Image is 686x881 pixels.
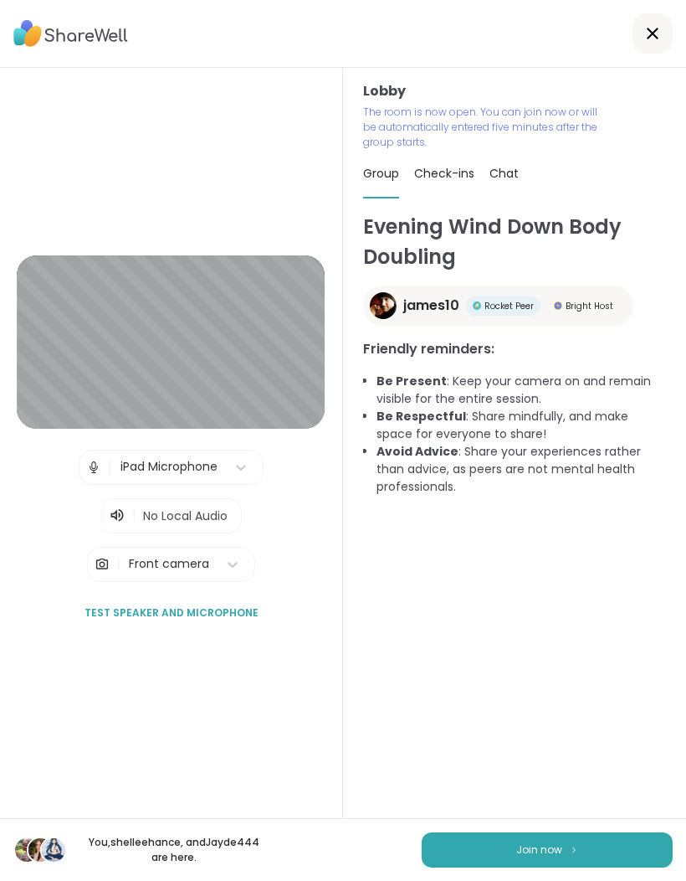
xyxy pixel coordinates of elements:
span: Chat [489,165,519,182]
img: ShareWell Logo [13,14,128,53]
img: nanny [15,838,38,862]
span: Bright Host [566,300,613,312]
b: Be Respectful [376,408,466,425]
b: Avoid Advice [376,443,458,460]
p: You, shelleehance , and Jayde444 are here. [80,835,268,865]
span: | [108,451,112,484]
img: Rocket Peer [473,301,481,310]
h3: Friendly reminders: [363,339,666,359]
span: Join now [516,842,562,858]
button: Join now [422,832,673,868]
li: : Share your experiences rather than advice, as peers are not mental health professionals. [376,443,666,496]
p: The room is now open. You can join now or will be automatically entered five minutes after the gr... [363,105,604,150]
img: Microphone [86,451,101,484]
span: | [116,548,120,581]
img: james10 [370,292,397,319]
span: Group [363,165,399,182]
div: iPad Microphone [120,458,218,476]
span: james10 [403,296,459,316]
img: shelleehance [28,838,52,862]
img: Jayde444 [42,838,65,862]
span: Test speaker and microphone [84,605,259,621]
li: : Keep your camera on and remain visible for the entire session. [376,373,666,408]
span: | [132,506,136,526]
li: : Share mindfully, and make space for everyone to share! [376,408,666,443]
img: Bright Host [554,301,562,310]
span: No Local Audio [143,507,228,524]
img: ShareWell Logomark [569,845,579,854]
img: Camera [95,548,110,581]
button: Test speaker and microphone [78,595,265,631]
h3: Lobby [363,81,666,101]
span: Check-ins [414,165,474,182]
h1: Evening Wind Down Body Doubling [363,212,666,272]
div: Front camera [129,555,209,573]
span: Rocket Peer [484,300,534,312]
a: james10james10Rocket PeerRocket PeerBright HostBright Host [363,286,633,326]
b: Be Present [376,373,447,389]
